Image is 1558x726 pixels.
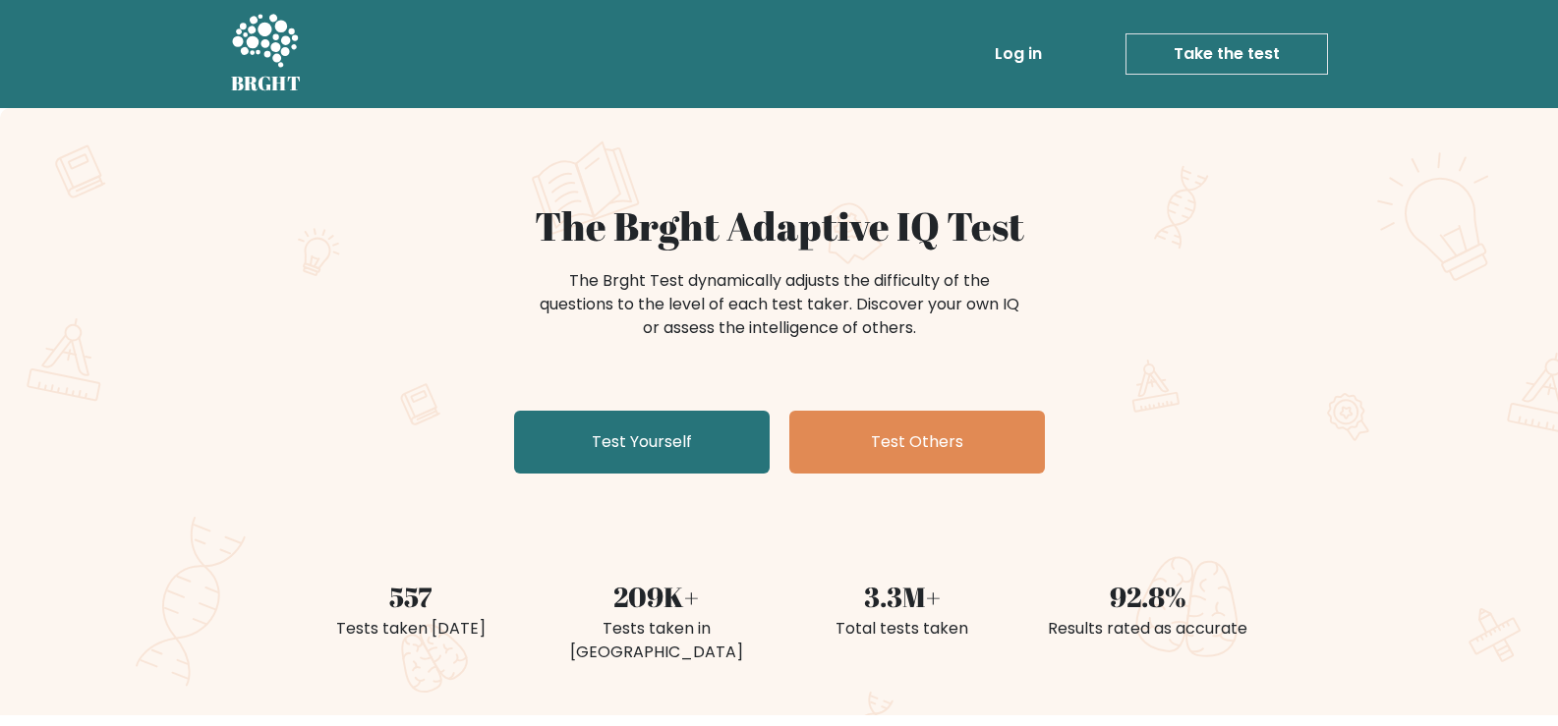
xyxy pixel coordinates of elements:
h1: The Brght Adaptive IQ Test [300,202,1259,250]
div: 209K+ [546,576,768,617]
div: Total tests taken [791,617,1013,641]
div: Tests taken in [GEOGRAPHIC_DATA] [546,617,768,664]
a: Log in [987,34,1050,74]
div: 3.3M+ [791,576,1013,617]
div: Tests taken [DATE] [300,617,522,641]
div: The Brght Test dynamically adjusts the difficulty of the questions to the level of each test take... [534,269,1025,340]
div: 92.8% [1037,576,1259,617]
div: Results rated as accurate [1037,617,1259,641]
a: Take the test [1125,33,1328,75]
a: Test Yourself [514,411,770,474]
a: BRGHT [231,8,302,100]
a: Test Others [789,411,1045,474]
div: 557 [300,576,522,617]
h5: BRGHT [231,72,302,95]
